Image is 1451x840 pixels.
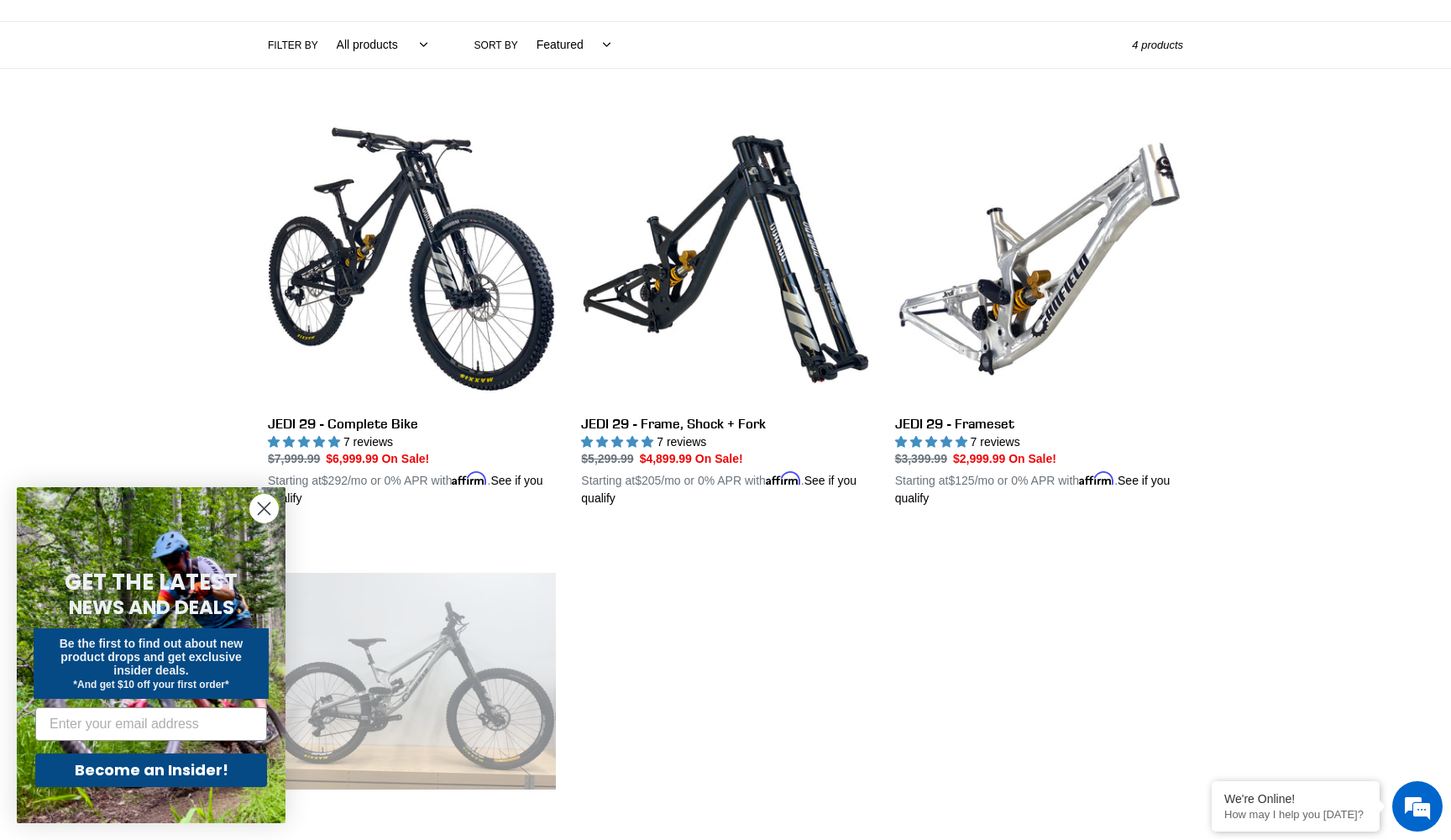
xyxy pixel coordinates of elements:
[474,38,518,53] label: Sort by
[1224,808,1367,821] p: How may I help you today?
[35,707,267,741] input: Enter your email address
[69,594,234,621] span: NEWS AND DEALS
[1132,39,1183,51] span: 4 products
[249,494,279,523] button: Close dialog
[1224,792,1367,806] div: We're Online!
[73,679,228,690] span: *And get $10 off your first order*
[60,637,244,677] span: Be the first to find out about new product drops and get exclusive insider deals.
[65,567,238,597] span: GET THE LATEST
[268,38,318,53] label: Filter by
[35,753,267,787] button: Become an Insider!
